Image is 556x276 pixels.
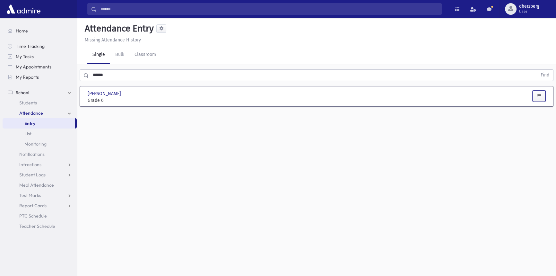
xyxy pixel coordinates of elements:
[87,46,110,64] a: Single
[110,46,129,64] a: Bulk
[19,223,55,229] span: Teacher Schedule
[16,28,28,34] span: Home
[19,182,54,188] span: Meal Attendance
[3,170,77,180] a: Student Logs
[3,190,77,200] a: Test Marks
[3,51,77,62] a: My Tasks
[3,200,77,211] a: Report Cards
[3,41,77,51] a: Time Tracking
[3,87,77,98] a: School
[3,221,77,231] a: Teacher Schedule
[19,192,41,198] span: Test Marks
[16,43,45,49] span: Time Tracking
[16,90,29,95] span: School
[19,213,47,219] span: PTC Schedule
[16,64,51,70] span: My Appointments
[82,23,154,34] h5: Attendance Entry
[3,211,77,221] a: PTC Schedule
[85,37,141,43] u: Missing Attendance History
[97,3,441,15] input: Search
[19,110,43,116] span: Attendance
[19,162,41,167] span: Infractions
[19,151,45,157] span: Notifications
[3,26,77,36] a: Home
[3,180,77,190] a: Meal Attendance
[519,9,539,14] span: User
[3,129,77,139] a: List
[3,139,77,149] a: Monitoring
[519,4,539,9] span: dherzberg
[3,108,77,118] a: Attendance
[82,37,141,43] a: Missing Attendance History
[19,100,37,106] span: Students
[3,118,75,129] a: Entry
[19,172,46,178] span: Student Logs
[88,90,122,97] span: [PERSON_NAME]
[19,203,47,209] span: Report Cards
[3,149,77,159] a: Notifications
[3,98,77,108] a: Students
[129,46,161,64] a: Classroom
[16,54,34,59] span: My Tasks
[3,72,77,82] a: My Reports
[24,120,35,126] span: Entry
[24,141,47,147] span: Monitoring
[3,159,77,170] a: Infractions
[88,97,159,104] span: Grade 6
[3,62,77,72] a: My Appointments
[16,74,39,80] span: My Reports
[537,70,553,81] button: Find
[5,3,42,15] img: AdmirePro
[24,131,31,137] span: List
